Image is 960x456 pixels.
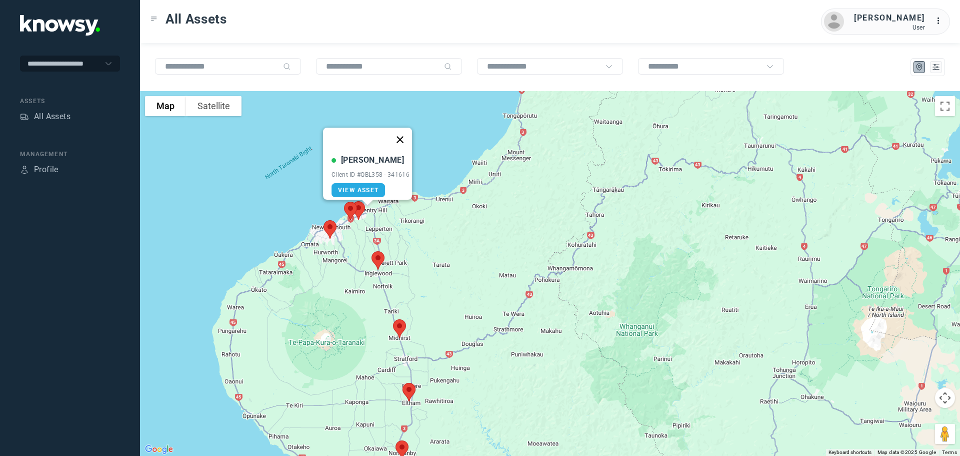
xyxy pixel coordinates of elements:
[283,63,291,71] div: Search
[341,154,404,166] div: [PERSON_NAME]
[186,96,241,116] button: Show satellite imagery
[828,449,871,456] button: Keyboard shortcuts
[20,165,29,174] div: Profile
[150,16,157,23] div: Toggle Menu
[444,63,452,71] div: Search
[142,443,175,456] img: Google
[935,15,947,29] div: :
[935,388,955,408] button: Map camera controls
[935,15,947,27] div: :
[877,449,936,455] span: Map data ©2025 Google
[854,12,925,24] div: [PERSON_NAME]
[20,150,120,159] div: Management
[915,63,924,72] div: Map
[34,164,58,176] div: Profile
[942,449,957,455] a: Terms (opens in new tab)
[935,424,955,444] button: Drag Pegman onto the map to open Street View
[145,96,186,116] button: Show street map
[331,171,409,178] div: Client ID #QBL358 - 341616
[20,164,58,176] a: ProfileProfile
[388,128,412,152] button: Close
[935,17,945,25] tspan: ...
[854,24,925,31] div: User
[34,111,70,123] div: All Assets
[20,15,100,36] img: Application Logo
[824,12,844,32] img: avatar.png
[331,183,385,197] a: View Asset
[165,10,227,28] span: All Assets
[20,97,120,106] div: Assets
[338,187,378,194] span: View Asset
[142,443,175,456] a: Open this area in Google Maps (opens a new window)
[20,112,29,121] div: Assets
[20,111,70,123] a: AssetsAll Assets
[931,63,940,72] div: List
[935,96,955,116] button: Toggle fullscreen view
